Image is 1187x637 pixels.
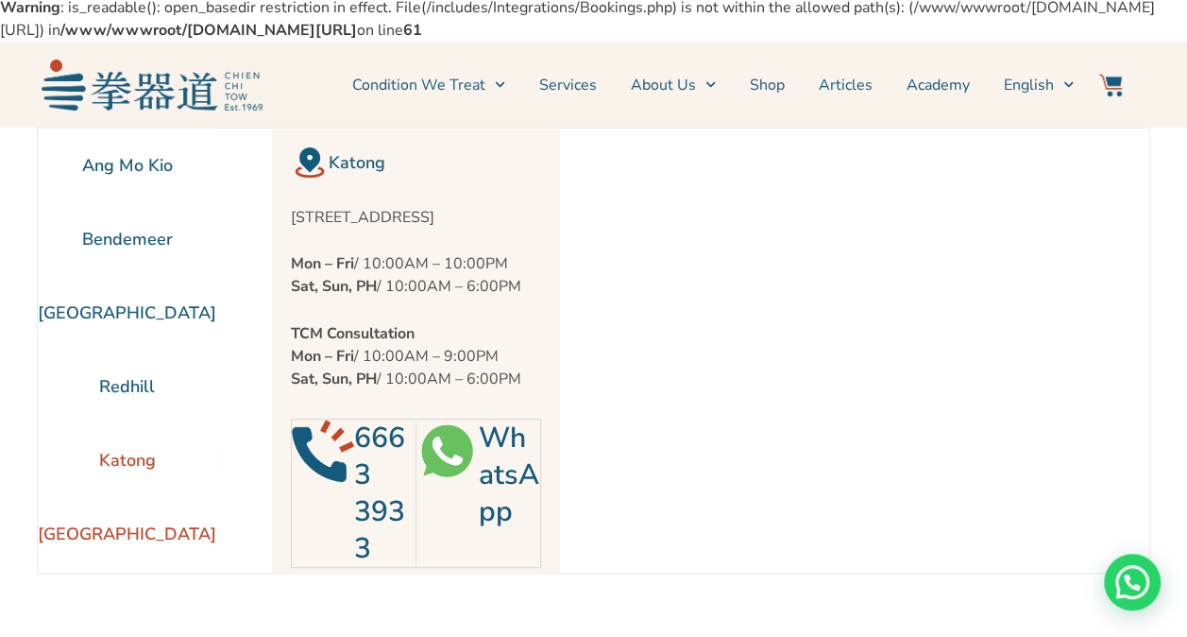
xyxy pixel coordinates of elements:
[819,61,873,109] a: Articles
[352,61,505,109] a: Condition We Treat
[291,253,354,274] strong: Mon – Fri
[750,61,785,109] a: Shop
[291,322,541,390] p: / 10:00AM – 9:00PM / 10:00AM – 6:00PM
[291,252,541,298] p: / 10:00AM – 10:00PM / 10:00AM – 6:00PM
[631,61,716,109] a: About Us
[291,369,377,389] strong: Sat, Sun, PH
[907,61,970,109] a: Academy
[354,419,405,568] a: 6663 3933
[1004,61,1074,109] a: English
[478,419,538,531] a: WhatsApp
[1004,74,1054,96] span: English
[291,276,377,297] strong: Sat, Sun, PH
[272,61,1075,109] nav: Menu
[1099,74,1122,96] img: Website Icon-03
[291,206,541,229] p: [STREET_ADDRESS]
[560,129,1094,573] iframe: madam partum by chien chi tow
[291,323,415,367] strong: TCM Consultation Mon – Fri
[329,149,541,176] h2: Katong
[539,61,597,109] a: Services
